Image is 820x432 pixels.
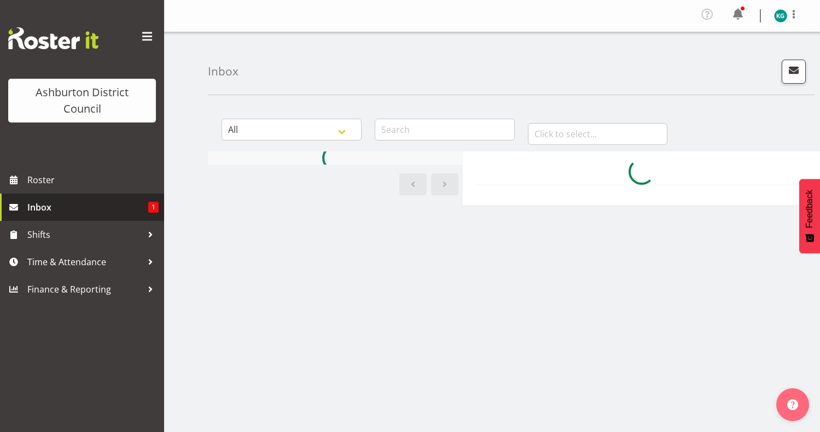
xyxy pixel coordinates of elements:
img: help-xxl-2.png [787,399,798,410]
span: Shifts [27,226,142,243]
span: Inbox [27,199,148,215]
a: Previous page [399,173,427,195]
img: Rosterit website logo [8,27,98,49]
span: Time & Attendance [27,254,142,270]
input: Search [375,119,515,141]
input: Click to select... [528,123,668,145]
span: Feedback [805,190,815,228]
span: Finance & Reporting [27,281,142,297]
button: Feedback - Show survey [799,179,820,253]
div: Ashburton District Council [19,84,145,117]
span: Roster [27,172,159,188]
span: 1 [148,202,159,213]
img: katie-graham11023.jpg [774,9,787,22]
a: Next page [431,173,458,195]
h4: Inbox [208,65,239,78]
